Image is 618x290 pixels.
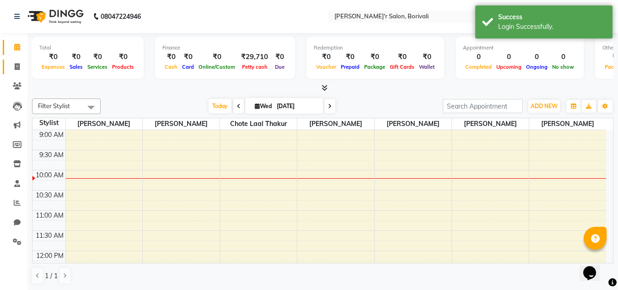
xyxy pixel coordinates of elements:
div: ₹0 [314,52,339,62]
span: Due [273,64,287,70]
span: Wallet [417,64,437,70]
span: Ongoing [524,64,550,70]
span: Upcoming [494,64,524,70]
div: Total [39,44,136,52]
div: Success [498,12,606,22]
span: [PERSON_NAME] [297,118,374,130]
button: ADD NEW [528,100,560,113]
span: Voucher [314,64,339,70]
div: 12:00 PM [34,251,65,261]
span: [PERSON_NAME] [143,118,220,130]
div: ₹0 [39,52,67,62]
div: 0 [550,52,576,62]
div: ₹0 [387,52,417,62]
div: ₹0 [180,52,196,62]
span: [PERSON_NAME] [375,118,451,130]
span: Sales [67,64,85,70]
div: 11:00 AM [34,211,65,220]
div: ₹0 [162,52,180,62]
div: 0 [524,52,550,62]
span: Completed [463,64,494,70]
div: ₹0 [85,52,110,62]
div: 9:30 AM [38,150,65,160]
div: 11:30 AM [34,231,65,241]
span: Today [209,99,231,113]
div: Finance [162,44,288,52]
div: ₹0 [67,52,85,62]
div: Login Successfully. [498,22,606,32]
span: Card [180,64,196,70]
div: 0 [463,52,494,62]
div: ₹0 [362,52,387,62]
span: Wed [253,103,274,109]
span: [PERSON_NAME] [66,118,143,130]
span: Expenses [39,64,67,70]
span: No show [550,64,576,70]
span: 1 / 1 [45,271,58,281]
span: Gift Cards [387,64,417,70]
div: Stylist [32,118,65,128]
input: Search Appointment [443,99,523,113]
span: Services [85,64,110,70]
div: ₹0 [196,52,237,62]
b: 08047224946 [101,4,141,29]
div: ₹0 [110,52,136,62]
span: Cash [162,64,180,70]
div: ₹0 [272,52,288,62]
div: Appointment [463,44,576,52]
div: 0 [494,52,524,62]
span: [PERSON_NAME] [529,118,606,130]
div: ₹29,710 [237,52,272,62]
div: 9:00 AM [38,130,65,140]
span: Petty cash [240,64,270,70]
div: ₹0 [339,52,362,62]
div: 10:00 AM [34,170,65,180]
div: Redemption [314,44,437,52]
input: 2025-09-03 [274,99,320,113]
span: Chote Laal Thakur [220,118,297,130]
span: Products [110,64,136,70]
span: Package [362,64,387,70]
iframe: chat widget [580,253,609,281]
img: logo [23,4,86,29]
span: Prepaid [339,64,362,70]
div: ₹0 [417,52,437,62]
span: ADD NEW [531,103,558,109]
span: Online/Custom [196,64,237,70]
div: 10:30 AM [34,191,65,200]
span: Filter Stylist [38,102,70,109]
span: [PERSON_NAME] [452,118,529,130]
